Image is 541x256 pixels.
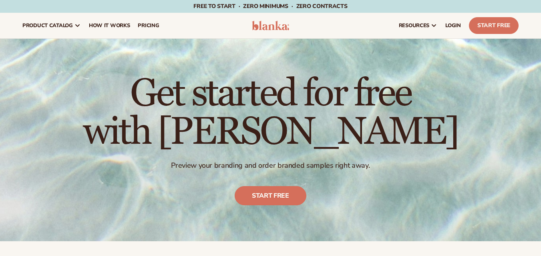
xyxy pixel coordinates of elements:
[441,13,465,38] a: LOGIN
[469,17,519,34] a: Start Free
[193,2,347,10] span: Free to start · ZERO minimums · ZERO contracts
[252,21,290,30] img: logo
[399,22,429,29] span: resources
[89,22,130,29] span: How It Works
[395,13,441,38] a: resources
[85,13,134,38] a: How It Works
[445,22,461,29] span: LOGIN
[83,75,458,151] h1: Get started for free with [PERSON_NAME]
[138,22,159,29] span: pricing
[83,161,458,170] p: Preview your branding and order branded samples right away.
[22,22,73,29] span: product catalog
[134,13,163,38] a: pricing
[235,186,306,205] a: Start free
[18,13,85,38] a: product catalog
